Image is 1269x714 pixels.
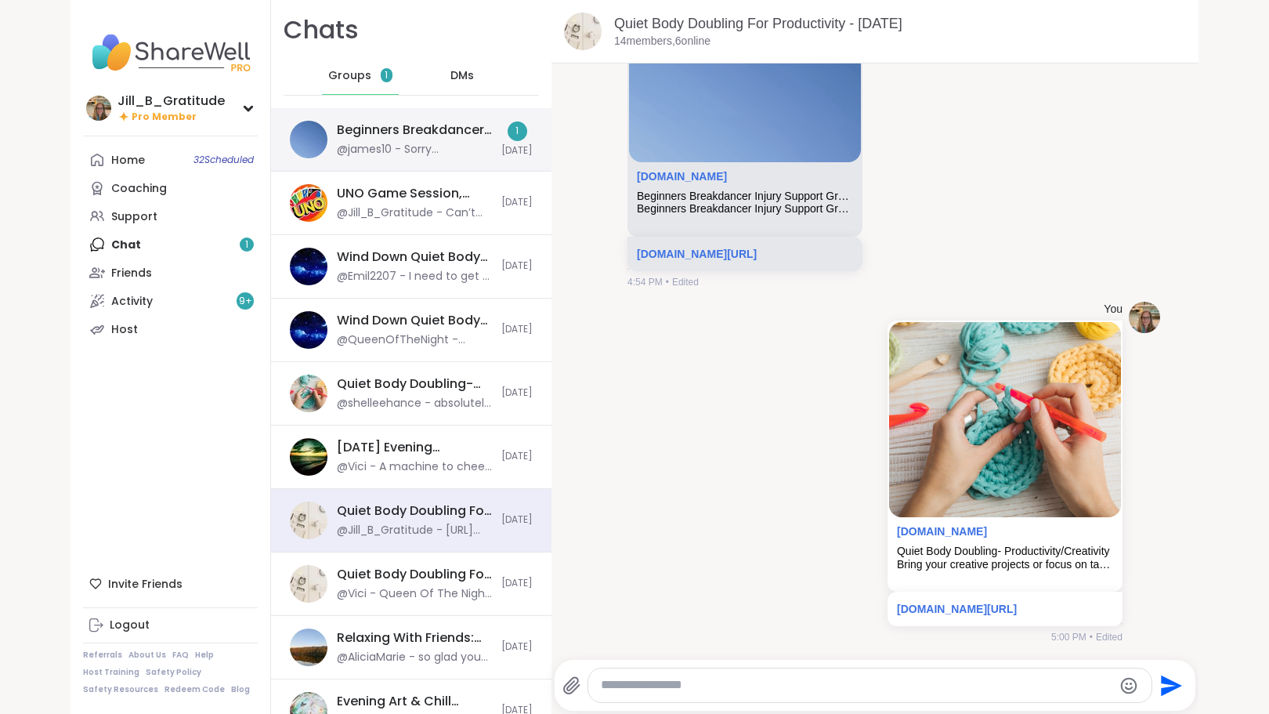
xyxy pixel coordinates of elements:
div: Evening Art & Chill Creative Body Doubling , [DATE] [337,693,492,710]
div: @james10 - Sorry @AliciaMarie I was driving and couldn't read messages. [337,142,492,158]
a: Activity9+ [83,287,258,315]
img: Beginners Breakdancer Injury Support Group, Oct 07 [290,121,327,158]
div: 1 [508,121,527,141]
a: Referrals [83,650,122,661]
div: @Emil2207 - I need to get a space to myself and a computer [337,269,492,285]
a: Coaching [83,174,258,202]
p: 14 members, 6 online [614,34,710,49]
div: @QueenOfTheNight - ***Body Doubling Session Guidelines*** - **Respect the focus space**- Be kind ... [337,332,492,348]
a: Blog [231,684,250,695]
div: Activity [111,294,153,310]
a: Attachment [897,525,987,538]
h4: You [1104,302,1123,317]
span: [DATE] [501,323,533,336]
button: Emoji picker [1119,676,1138,695]
div: Support [111,209,157,225]
a: FAQ [172,650,189,661]
img: Tuesday Evening Hangout, Oct 07 [290,438,327,476]
span: • [666,275,669,289]
img: Jill_B_Gratitude [86,96,111,121]
div: Bring your creative projects or focus on tasks to complete! gentle light conversation or silence,... [897,558,1113,571]
a: Quiet Body Doubling For Productivity - [DATE] [614,16,902,31]
div: Wind Down Quiet Body Doubling - [DATE] [337,312,492,329]
a: About Us [128,650,166,661]
span: • [1090,630,1093,644]
div: Wind Down Quiet Body Doubling - [DATE] [337,248,492,266]
div: Friends [111,266,152,281]
div: Host [111,322,138,338]
span: [DATE] [501,640,533,654]
div: @Vici - Queen Of The Night i am going to grab lunch [337,586,492,602]
img: Quiet Body Doubling- Productivity/Creativity [889,322,1121,517]
img: Wind Down Quiet Body Doubling - Tuesday, Oct 07 [290,248,327,285]
img: Wind Down Quiet Body Doubling - Tuesday, Oct 07 [290,311,327,349]
a: Friends [83,259,258,287]
span: [DATE] [501,513,533,527]
div: Logout [110,618,150,633]
div: @Jill_B_Gratitude - Can’t figure it out on phone oh well 🫤 [337,205,492,221]
div: @shelleehance - absolutely i hope they fix them [337,396,492,411]
span: 4:54 PM [627,275,663,289]
span: [DATE] [501,386,533,400]
a: Help [195,650,214,661]
div: UNO Game Session, [DATE] [337,185,492,202]
span: Edited [1096,630,1123,644]
a: [DOMAIN_NAME][URL] [637,248,757,260]
img: Relaxing With Friends: Affirmation Nation Pt 2!, Oct 06 [290,629,327,666]
img: Quiet Body Doubling For Productivity - Tuesday, Oct 07 [564,13,602,50]
a: [DOMAIN_NAME][URL] [897,603,1017,615]
div: Invite Friends [83,570,258,598]
span: DMs [450,68,474,84]
div: Home [111,153,145,169]
span: Edited [672,275,699,289]
span: [DATE] [501,144,533,158]
span: [DATE] [501,450,533,463]
img: ShareWell Nav Logo [83,25,258,80]
img: Quiet Body Doubling For Productivity - Tuesday, Oct 07 [290,502,327,539]
textarea: Type your message [601,677,1112,694]
span: 1 [385,69,388,82]
div: Quiet Body Doubling For Productivity - [DATE] [337,566,492,583]
span: 5:00 PM [1051,630,1086,644]
div: Beginners Breakdancer Injury Support Group [637,190,853,203]
span: [DATE] [501,577,533,590]
a: Safety Policy [146,667,201,678]
span: 9 + [239,295,252,308]
a: Attachment [637,170,727,183]
div: @Vici - A machine to cheer me up [337,459,492,475]
span: 32 Scheduled [193,154,254,166]
div: Beginners Breakdancer Injury Support Group & Body Doubling Twisted an ankle trying a windmill? Br... [637,202,853,216]
a: Logout [83,611,258,640]
img: Quiet Body Doubling For Productivity - Tuesday, Oct 07 [290,565,327,603]
a: Home32Scheduled [83,146,258,174]
div: Quiet Body Doubling- Productivity/Creativity [897,545,1113,558]
a: Support [83,202,258,230]
div: [DATE] Evening Hangout, [DATE] [337,439,492,456]
div: Quiet Body Doubling For Productivity - [DATE] [337,502,492,520]
span: Groups [328,68,371,84]
a: Host Training [83,667,139,678]
div: Jill_B_Gratitude [117,92,225,110]
a: Redeem Code [164,684,225,695]
div: Beginners Breakdancer Injury Support Group, [DATE] [337,121,492,139]
a: Host [83,315,258,343]
span: [DATE] [501,196,533,209]
img: https://sharewell-space-live.sfo3.digitaloceanspaces.com/user-generated/2564abe4-c444-4046-864b-7... [1129,302,1160,333]
span: [DATE] [501,259,533,273]
button: Send [1152,668,1188,703]
img: Quiet Body Doubling- Productivity/Creativity , Oct 07 [290,375,327,412]
div: @AliciaMarie - so glad you advocated for your daughter my first roommates was terrible and made c... [337,650,492,665]
div: Coaching [111,181,167,197]
img: UNO Game Session, Oct 07 [290,184,327,222]
div: Relaxing With Friends: Affirmation Nation Pt 2!, [DATE] [337,629,492,647]
a: Safety Resources [83,684,158,695]
h1: Chats [284,13,359,48]
div: @Jill_B_Gratitude - [URL][DOMAIN_NAME] [337,523,492,538]
span: Pro Member [132,111,197,124]
div: Quiet Body Doubling- Productivity/Creativity , [DATE] [337,375,492,393]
